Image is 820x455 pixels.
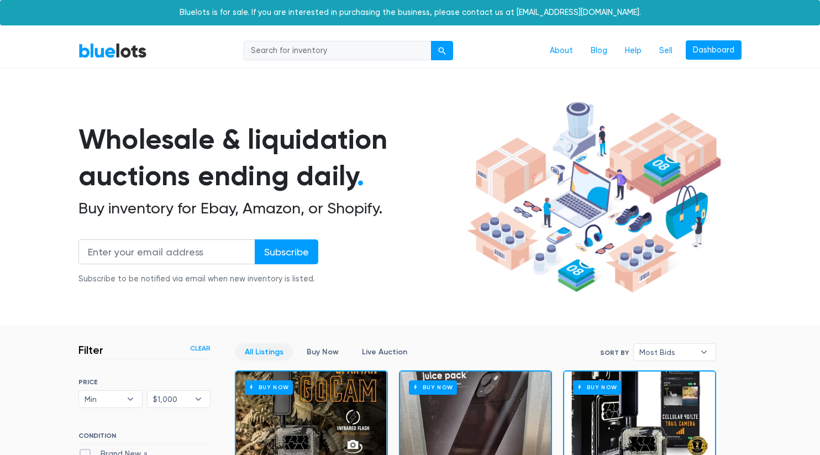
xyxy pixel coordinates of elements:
[187,391,210,407] b: ▾
[255,239,318,264] input: Subscribe
[78,432,211,444] h6: CONDITION
[119,391,142,407] b: ▾
[409,380,457,394] h6: Buy Now
[78,378,211,386] h6: PRICE
[78,239,255,264] input: Enter your email address
[541,40,582,61] a: About
[153,391,190,407] span: $1,000
[85,391,121,407] span: Min
[600,348,629,358] label: Sort By
[78,43,147,59] a: BlueLots
[686,40,742,60] a: Dashboard
[573,380,621,394] h6: Buy Now
[78,121,463,195] h1: Wholesale & liquidation auctions ending daily
[582,40,616,61] a: Blog
[463,97,725,298] img: hero-ee84e7d0318cb26816c560f6b4441b76977f77a177738b4e94f68c95b2b83dbb.png
[353,343,417,360] a: Live Auction
[245,380,293,394] h6: Buy Now
[78,343,103,357] h3: Filter
[235,343,293,360] a: All Listings
[692,344,716,360] b: ▾
[357,159,364,192] span: .
[639,344,695,360] span: Most Bids
[190,343,211,353] a: Clear
[650,40,681,61] a: Sell
[616,40,650,61] a: Help
[78,273,318,285] div: Subscribe to be notified via email when new inventory is listed.
[78,199,463,218] h2: Buy inventory for Ebay, Amazon, or Shopify.
[297,343,348,360] a: Buy Now
[244,41,432,61] input: Search for inventory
